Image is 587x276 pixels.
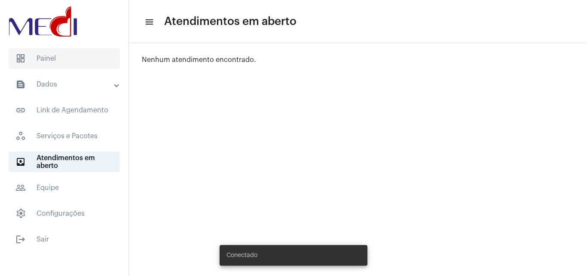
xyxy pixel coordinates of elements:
[9,229,120,250] span: Sair
[9,126,120,146] span: Serviços e Pacotes
[9,48,120,69] span: Painel
[15,157,26,167] mat-icon: sidenav icon
[144,17,153,27] mat-icon: sidenav icon
[9,152,120,172] span: Atendimentos em aberto
[15,131,26,141] span: sidenav icon
[9,177,120,198] span: Equipe
[5,74,128,95] mat-expansion-panel-header: sidenav iconDados
[15,234,26,245] mat-icon: sidenav icon
[9,203,120,224] span: Configurações
[15,53,26,64] span: sidenav icon
[15,208,26,219] span: sidenav icon
[15,105,26,115] mat-icon: sidenav icon
[15,79,115,90] mat-panel-title: Dados
[15,79,26,90] mat-icon: sidenav icon
[226,251,257,260] span: Conectado
[7,4,79,39] img: d3a1b5fa-500b-b90f-5a1c-719c20e9830b.png
[15,183,26,193] mat-icon: sidenav icon
[164,15,297,28] span: Atendimentos em aberto
[9,100,120,121] span: Link de Agendamento
[142,56,256,63] span: Nenhum atendimento encontrado.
